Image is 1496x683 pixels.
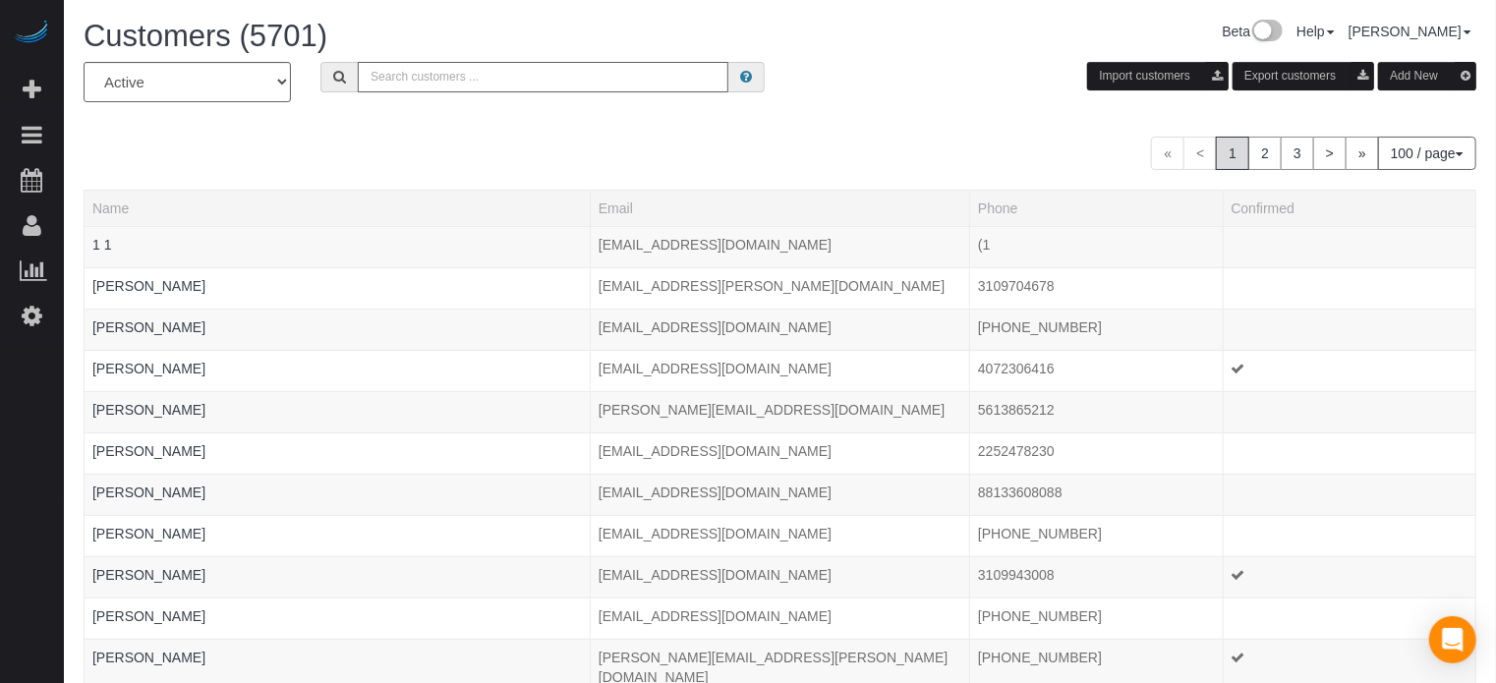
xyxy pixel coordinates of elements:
img: Automaid Logo [12,20,51,47]
a: [PERSON_NAME] [92,484,205,500]
div: Tags [92,543,582,548]
a: » [1346,137,1379,170]
div: Tags [92,585,582,590]
a: 1 1 [92,237,111,253]
a: [PERSON_NAME] [92,608,205,624]
td: Phone [970,515,1223,556]
td: Phone [970,391,1223,432]
th: Email [590,190,969,226]
a: 3 [1281,137,1314,170]
a: [PERSON_NAME] [92,567,205,583]
a: [PERSON_NAME] [1349,24,1471,39]
td: Name [85,391,591,432]
td: Phone [970,350,1223,391]
a: [PERSON_NAME] [92,650,205,665]
td: Name [85,267,591,309]
button: 100 / page [1378,137,1476,170]
a: 2 [1248,137,1282,170]
input: Search customers ... [358,62,728,92]
th: Name [85,190,591,226]
span: « [1151,137,1184,170]
a: [PERSON_NAME] [92,319,205,335]
td: Name [85,226,591,267]
div: Tags [92,502,582,507]
td: Name [85,432,591,474]
a: [PERSON_NAME] [92,402,205,418]
button: Export customers [1233,62,1374,90]
div: Tags [92,461,582,466]
td: Email [590,432,969,474]
a: [PERSON_NAME] [92,278,205,294]
td: Confirmed [1223,515,1475,556]
a: [PERSON_NAME] [92,443,205,459]
td: Confirmed [1223,267,1475,309]
a: [PERSON_NAME] [92,526,205,541]
div: Tags [92,255,582,259]
a: [PERSON_NAME] [92,361,205,376]
td: Phone [970,226,1223,267]
button: Import customers [1087,62,1229,90]
td: Confirmed [1223,556,1475,598]
img: New interface [1250,20,1283,45]
td: Name [85,556,591,598]
td: Email [590,474,969,515]
td: Name [85,598,591,639]
td: Phone [970,267,1223,309]
td: Name [85,309,591,350]
td: Confirmed [1223,309,1475,350]
td: Email [590,556,969,598]
td: Confirmed [1223,350,1475,391]
td: Email [590,391,969,432]
div: Tags [92,626,582,631]
button: Add New [1378,62,1476,90]
td: Email [590,598,969,639]
td: Phone [970,474,1223,515]
td: Email [590,226,969,267]
td: Email [590,309,969,350]
td: Email [590,267,969,309]
div: Tags [92,378,582,383]
td: Phone [970,309,1223,350]
td: Name [85,474,591,515]
td: Phone [970,432,1223,474]
span: < [1183,137,1217,170]
td: Confirmed [1223,474,1475,515]
td: Confirmed [1223,226,1475,267]
span: Customers (5701) [84,19,327,53]
a: Help [1296,24,1335,39]
span: 1 [1216,137,1249,170]
div: Tags [92,420,582,425]
td: Confirmed [1223,391,1475,432]
th: Confirmed [1223,190,1475,226]
div: Open Intercom Messenger [1429,616,1476,663]
td: Confirmed [1223,598,1475,639]
td: Phone [970,556,1223,598]
nav: Pagination navigation [1151,137,1476,170]
div: Tags [92,337,582,342]
th: Phone [970,190,1223,226]
div: Tags [92,296,582,301]
td: Email [590,515,969,556]
td: Name [85,515,591,556]
td: Name [85,350,591,391]
td: Email [590,350,969,391]
td: Confirmed [1223,432,1475,474]
a: > [1313,137,1347,170]
a: Beta [1222,24,1283,39]
div: Tags [92,667,582,672]
td: Phone [970,598,1223,639]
